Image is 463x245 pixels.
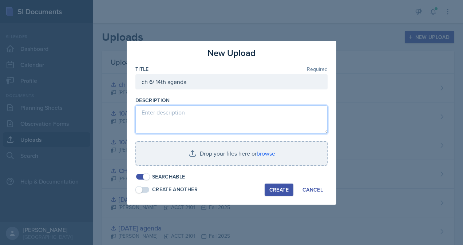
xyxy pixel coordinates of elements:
[307,67,328,72] span: Required
[265,184,293,196] button: Create
[135,65,149,73] label: Title
[152,186,198,193] div: Create Another
[269,187,289,193] div: Create
[135,97,170,104] label: Description
[302,187,323,193] div: Cancel
[152,173,185,181] div: Searchable
[298,184,328,196] button: Cancel
[207,47,256,60] h3: New Upload
[135,74,328,89] input: Enter title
